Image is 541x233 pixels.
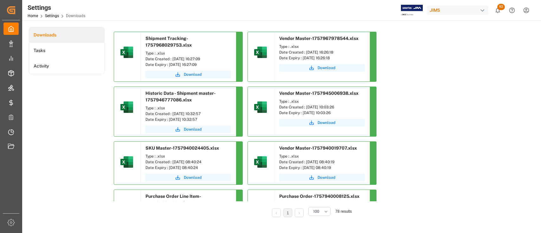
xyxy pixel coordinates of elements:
div: Type : .xlsx [279,99,365,104]
div: Date Expiry : [DATE] 16:27:09 [145,62,231,68]
a: Home [28,14,38,18]
div: Type : .xlsx [145,50,231,56]
button: Download [145,71,231,78]
span: 78 results [335,209,352,214]
div: Type : .xlsx [279,44,365,49]
span: SKU Master-1757940024405.xlsx [145,146,219,151]
img: microsoft-excel-2019--v1.png [119,45,134,60]
img: Exertis%20JAM%20-%20Email%20Logo.jpg_1722504956.jpg [401,5,423,16]
span: Purchase Order-1757940008125.xlsx [279,194,359,199]
span: Shipment Tracking-1757968029753.xlsx [145,36,192,48]
div: Date Created : [DATE] 08:40:24 [145,159,231,165]
button: Download [279,119,365,126]
div: Settings [28,3,85,12]
a: Settings [45,14,59,18]
div: Date Created : [DATE] 10:03:26 [279,104,365,110]
div: Type : .xlsx [145,153,231,159]
img: microsoft-excel-2019--v1.png [119,154,134,170]
a: Tasks [29,43,104,58]
li: 1 [283,208,292,217]
li: Previous Page [272,208,281,217]
span: Download [318,120,335,126]
span: Vendor Master-1757967978544.xlsx [279,36,358,41]
button: JIMS [427,4,491,16]
span: Download [184,126,202,132]
div: Date Created : [DATE] 10:32:57 [145,111,231,117]
span: Download [184,72,202,77]
div: Date Expiry : [DATE] 08:40:19 [279,165,365,171]
img: microsoft-excel-2019--v1.png [253,100,268,115]
button: Download [145,126,231,133]
span: Purchase Order Line Item-1757940014991.xlsx [145,194,201,205]
img: microsoft-excel-2019--v1.png [253,45,268,60]
img: microsoft-excel-2019--v1.png [119,100,134,115]
button: Download [145,174,231,181]
button: Help Center [505,3,519,17]
button: Download [279,174,365,181]
div: Date Created : [DATE] 16:26:18 [279,49,365,55]
span: Download [318,175,335,180]
a: Activity [29,58,104,74]
div: Type : .xlsx [279,153,365,159]
span: Historic Data - Shipment master-1757946777086.xlsx [145,91,216,102]
li: Next Page [295,208,304,217]
div: Date Expiry : [DATE] 16:26:18 [279,55,365,61]
div: Date Expiry : [DATE] 10:03:26 [279,110,365,116]
button: show 92 new notifications [491,3,505,17]
a: 1 [287,211,289,215]
a: Downloads [29,27,104,43]
div: Date Created : [DATE] 16:27:09 [145,56,231,62]
div: JIMS [427,6,488,15]
span: 100 [313,209,319,214]
span: 92 [497,4,505,10]
div: Date Expiry : [DATE] 08:40:24 [145,165,231,171]
span: Vendor Master-1757945006938.xlsx [279,91,358,96]
div: Date Created : [DATE] 08:40:19 [279,159,365,165]
div: Type : .xlsx [145,105,231,111]
span: Download [184,175,202,180]
button: Download [279,64,365,72]
div: Date Expiry : [DATE] 10:32:57 [145,117,231,122]
span: Vendor Master-1757940019707.xlsx [279,146,357,151]
span: Download [318,65,335,71]
img: microsoft-excel-2019--v1.png [253,154,268,170]
button: open menu [308,207,331,216]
